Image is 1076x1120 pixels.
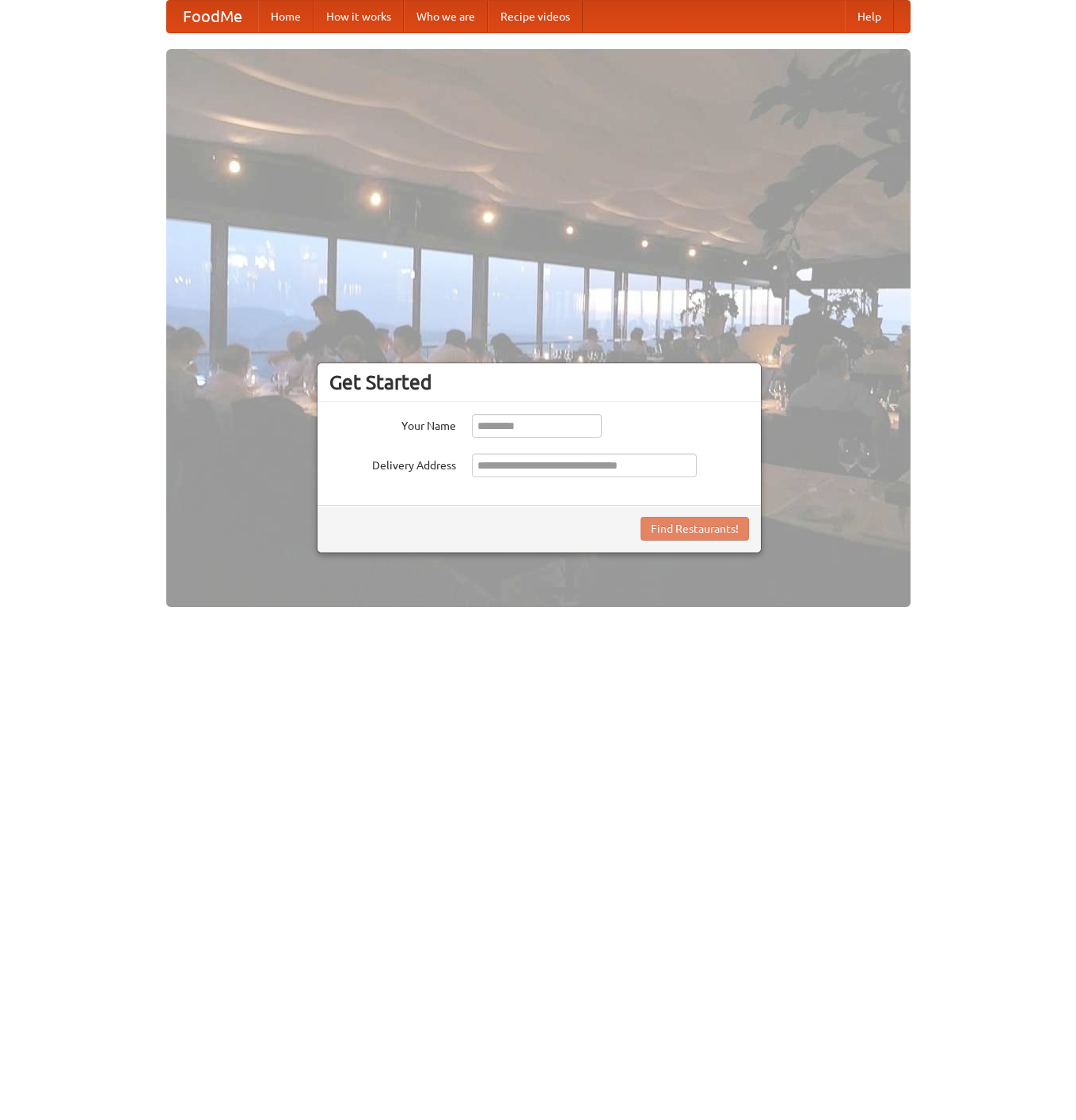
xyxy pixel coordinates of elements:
[314,1,404,32] a: How it works
[641,517,749,541] button: Find Restaurants!
[258,1,314,32] a: Home
[329,414,456,434] label: Your Name
[329,454,456,473] label: Delivery Address
[845,1,894,32] a: Help
[404,1,488,32] a: Who we are
[488,1,583,32] a: Recipe videos
[329,370,749,394] h3: Get Started
[167,1,258,32] a: FoodMe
